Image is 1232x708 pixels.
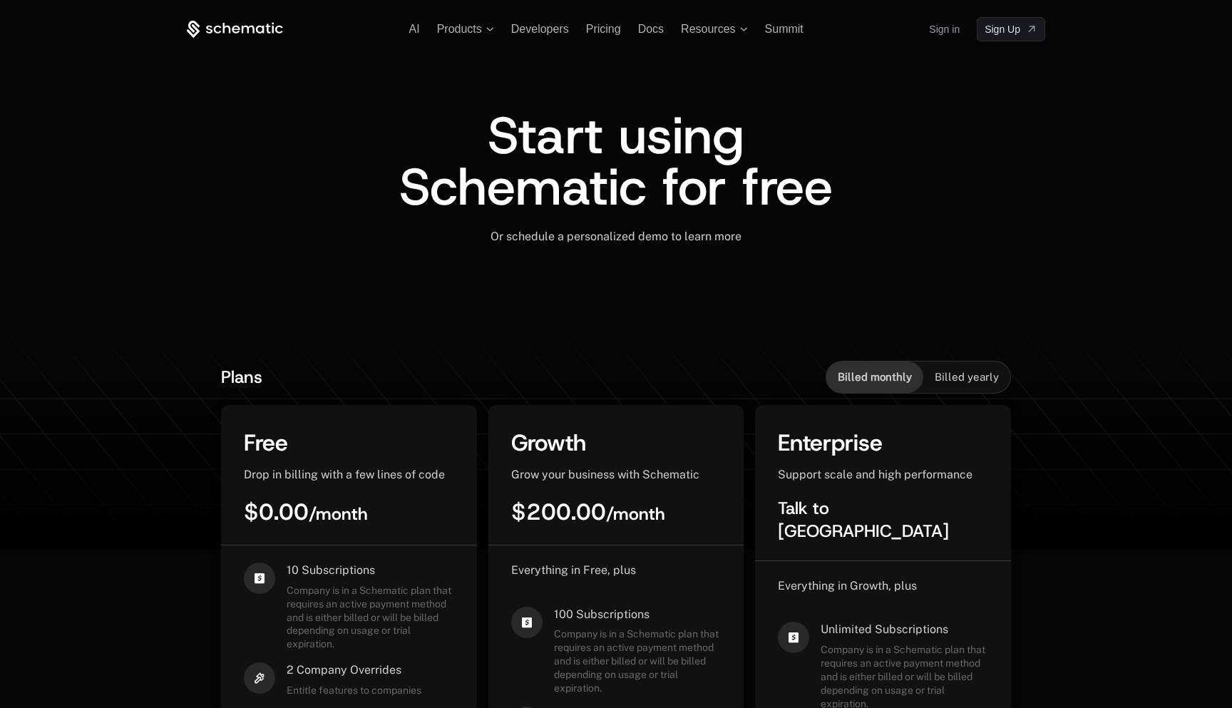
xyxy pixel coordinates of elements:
a: Pricing [586,23,621,35]
span: $200.00 [511,497,665,527]
span: Company is in a Schematic plan that requires an active payment method and is either billed or wil... [554,627,722,694]
span: Unlimited Subscriptions [821,622,988,637]
sub: / month [309,503,368,525]
span: Resources [681,23,735,36]
span: Support scale and high performance [778,468,972,481]
span: Growth [511,428,586,458]
a: Docs [638,23,664,35]
span: Company is in a Schematic plan that requires an active payment method and is either billed or wil... [287,584,454,651]
span: Everything in Growth, plus [778,579,917,592]
i: cashapp [511,607,543,638]
span: Sign Up [985,22,1020,36]
span: Start using Schematic for free [399,101,833,221]
sub: / month [606,503,665,525]
i: cashapp [778,622,809,653]
span: Or schedule a personalized demo to learn more [491,230,741,243]
span: Free [244,428,288,458]
span: Plans [221,366,262,389]
a: [object Object] [977,17,1045,41]
span: Entitle features to companies [287,684,421,697]
span: $0.00 [244,497,368,527]
span: Billed monthly [838,370,912,384]
a: Summit [765,23,804,35]
span: Enterprise [778,428,883,458]
a: Developers [511,23,569,35]
span: 10 Subscriptions [287,563,454,578]
i: hammer [244,662,275,694]
span: Everything in Free, plus [511,563,636,577]
a: Sign in [929,18,960,41]
a: AI [409,23,420,35]
i: cashapp [244,563,275,594]
span: Talk to [GEOGRAPHIC_DATA] [778,497,949,543]
span: Products [437,23,482,36]
span: 2 Company Overrides [287,662,421,678]
span: 100 Subscriptions [554,607,722,622]
span: Drop in billing with a few lines of code [244,468,445,481]
span: Billed yearly [935,370,999,384]
span: Grow your business with Schematic [511,468,699,481]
